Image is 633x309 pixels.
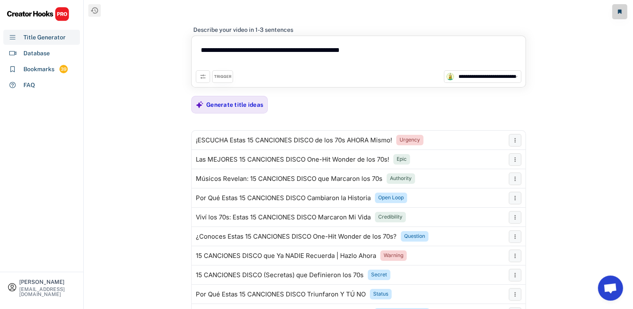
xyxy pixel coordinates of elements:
img: CHPRO%20Logo.svg [7,7,69,21]
div: Bookmarks [23,65,54,74]
div: TRIGGER [214,74,231,80]
div: Database [23,49,50,58]
div: Urgency [400,136,420,144]
div: Músicos Revelan: 15 CANCIONES DISCO que Marcaron los 70s [196,175,382,182]
div: Viví los 70s: Estas 15 CANCIONES DISCO Marcaron Mi Vida [196,214,371,221]
div: Las MEJORES 15 CANCIONES DISCO One-Hit Wonder de los 70s! [196,156,389,163]
div: Status [373,291,388,298]
div: Warning [384,252,403,259]
div: [PERSON_NAME] [19,279,76,285]
div: Question [404,233,425,240]
div: [EMAIL_ADDRESS][DOMAIN_NAME] [19,287,76,297]
div: 15 CANCIONES DISCO (Secretas) que Definieron los 70s [196,272,364,278]
div: Secret [371,271,387,278]
div: Describe your video in 1-3 sentences [193,26,293,33]
div: Generate title ideas [206,101,263,108]
a: Chat abierto [598,276,623,301]
div: Title Generator [23,33,66,42]
div: FAQ [23,81,35,90]
img: channels4_profile.jpg [446,73,454,80]
div: 39 [59,66,68,73]
div: Por Qué Estas 15 CANCIONES DISCO Cambiaron la Historia [196,195,371,201]
div: ¡ESCUCHA Estas 15 CANCIONES DISCO de los 70s AHORA Mismo! [196,137,392,144]
div: Open Loop [378,194,404,201]
div: ¿Conoces Estas 15 CANCIONES DISCO One-Hit Wonder de los 70s? [196,233,397,240]
div: Authority [390,175,412,182]
div: 15 CANCIONES DISCO que Ya NADIE Recuerda | Hazlo Ahora [196,252,376,259]
div: Epic [397,156,407,163]
div: Por Qué Estas 15 CANCIONES DISCO Triunfaron Y TÚ NO [196,291,366,298]
div: Credibility [378,214,402,221]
